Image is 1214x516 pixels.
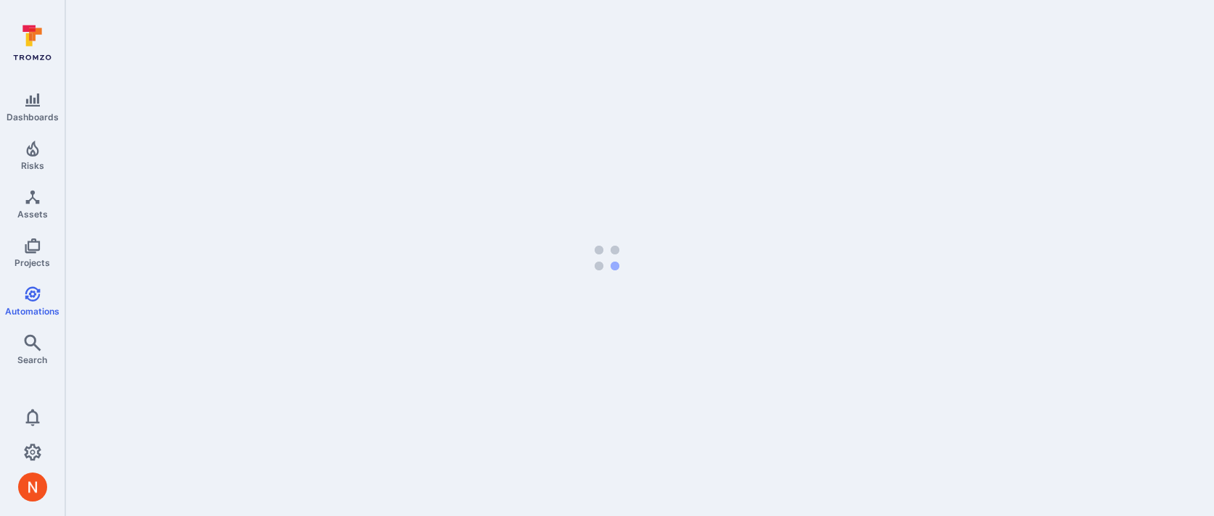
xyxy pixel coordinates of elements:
[18,473,47,502] div: Neeren Patki
[7,112,59,122] span: Dashboards
[21,160,44,171] span: Risks
[15,257,50,268] span: Projects
[17,209,48,220] span: Assets
[18,473,47,502] img: ACg8ocIprwjrgDQnDsNSk9Ghn5p5-B8DpAKWoJ5Gi9syOE4K59tr4Q=s96-c
[5,306,59,317] span: Automations
[17,354,47,365] span: Search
